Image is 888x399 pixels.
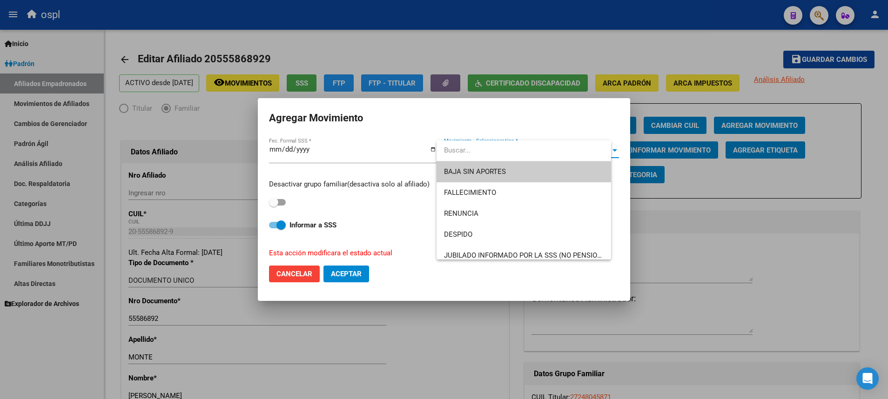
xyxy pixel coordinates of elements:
span: BAJA SIN APORTES [444,167,506,176]
span: DESPIDO [444,230,472,239]
span: RENUNCIA [444,209,478,218]
input: dropdown search [437,140,611,161]
div: Open Intercom Messenger [856,367,879,390]
span: JUBILADO INFORMADO POR LA SSS (NO PENSIONADO) [444,251,619,259]
span: FALLECIMIENTO [444,188,496,197]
